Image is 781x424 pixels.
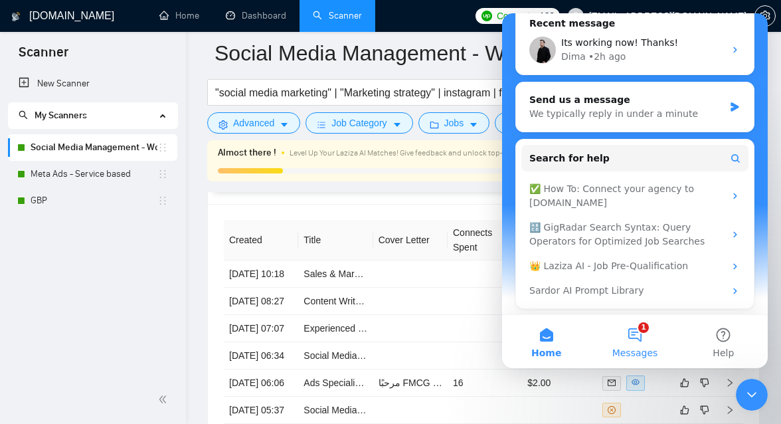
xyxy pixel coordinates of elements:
[697,375,713,391] button: dislike
[754,11,776,21] a: setting
[313,10,362,21] a: searchScanner
[304,296,554,306] a: Content Writer (MacBook User, Tech Writing for macOS/iOS)
[304,405,634,415] a: Social Media Content Creator for Swiss Jewelry Label in [GEOGRAPHIC_DATA]
[280,120,289,130] span: caret-down
[27,207,222,235] div: 🔠 GigRadar Search Syntax: Query Operators for Optimized Job Searches
[19,265,246,290] div: Sardor AI Prompt Library
[736,379,768,411] iframe: Intercom live chat
[522,370,596,397] td: $2.00
[298,288,373,315] td: Content Writer (MacBook User, Tech Writing for macOS/iOS)
[211,335,232,344] span: Help
[304,268,414,279] a: Sales & Marketing Support
[27,138,108,152] span: Search for help
[448,220,522,261] th: Connects Spent
[59,37,84,51] div: Dima
[226,10,286,21] a: dashboardDashboard
[290,148,567,158] span: Level Up Your Laziza AI Matches! Give feedback and unlock top-tier opportunities !
[8,187,177,214] li: GBP
[157,195,168,206] span: holder
[418,112,490,134] button: folderJobscaret-down
[680,405,689,415] span: like
[27,3,238,17] div: Recent message
[304,377,418,388] a: Ads Specialist – FMCG 360
[298,261,373,288] td: Sales & Marketing Support
[754,5,776,27] button: setting
[495,112,570,134] button: userClientcaret-down
[700,405,709,415] span: dislike
[224,220,298,261] th: Created
[218,120,228,130] span: setting
[19,110,87,121] span: My Scanners
[392,120,402,130] span: caret-down
[86,37,124,51] div: • 2h ago
[59,24,176,35] span: Its working now! Thanks!
[218,146,276,160] span: Almost there !
[31,187,157,214] a: GBP
[8,134,177,161] li: Social Media Management - Worldwide
[207,112,300,134] button: settingAdvancedcaret-down
[233,116,274,130] span: Advanced
[224,397,298,424] td: [DATE] 05:37
[298,397,373,424] td: Social Media Content Creator for Swiss Jewelry Label in Bali
[677,402,693,418] button: like
[159,10,199,21] a: homeHome
[88,302,177,355] button: Messages
[157,142,168,153] span: holder
[27,169,222,197] div: ✅ How To: Connect your agency to [DOMAIN_NAME]
[755,11,775,21] span: setting
[700,377,709,388] span: dislike
[27,94,222,108] div: We typically reply in under a minute
[697,402,713,418] button: dislike
[13,68,252,119] div: Send us a messageWe typically reply in under a minute
[608,406,616,414] span: close-circle
[448,370,522,397] td: 16
[304,350,651,361] a: Social Media Manager + Content Creator for Croatian company with global presence
[298,220,373,261] th: Title
[8,161,177,187] li: Meta Ads - Service based
[110,335,156,344] span: Messages
[27,270,222,284] div: Sardor AI Prompt Library
[11,6,21,27] img: logo
[31,134,157,161] a: Social Media Management - Worldwide
[215,84,566,101] input: Search Freelance Jobs...
[608,379,616,387] span: mail
[331,116,387,130] span: Job Category
[157,169,168,179] span: holder
[8,70,177,97] li: New Scanner
[444,116,464,130] span: Jobs
[19,241,246,265] div: 👑 Laziza AI - Job Pre-Qualification
[481,11,492,21] img: upwork-logo.png
[19,163,246,202] div: ✅ How To: Connect your agency to [DOMAIN_NAME]
[224,288,298,315] td: [DATE] 08:27
[725,405,735,415] span: right
[8,43,79,70] span: Scanner
[298,342,373,370] td: Social Media Manager + Content Creator for Croatian company with global presence
[29,335,59,344] span: Home
[224,370,298,397] td: [DATE] 06:06
[430,120,439,130] span: folder
[539,9,554,23] span: 102
[373,220,448,261] th: Cover Letter
[502,13,768,368] iframe: Intercom live chat
[27,80,222,94] div: Send us a message
[35,110,87,121] span: My Scanners
[224,261,298,288] td: [DATE] 10:18
[497,9,537,23] span: Connects:
[177,302,266,355] button: Help
[725,378,735,387] span: right
[19,70,167,97] a: New Scanner
[571,11,580,21] span: user
[14,12,252,61] div: Profile image for DimaIts working now! Thanks!Dima•2h ago
[304,323,551,334] a: Experienced Lead Generator for IT and Datacenter Services
[215,37,733,70] input: Scanner name...
[19,110,28,120] span: search
[677,375,693,391] button: like
[224,342,298,370] td: [DATE] 06:34
[19,132,246,158] button: Search for help
[298,370,373,397] td: Ads Specialist – FMCG 360
[31,161,157,187] a: Meta Ads - Service based
[305,112,412,134] button: barsJob Categorycaret-down
[680,377,689,388] span: like
[632,378,640,386] span: eye
[27,23,54,50] img: Profile image for Dima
